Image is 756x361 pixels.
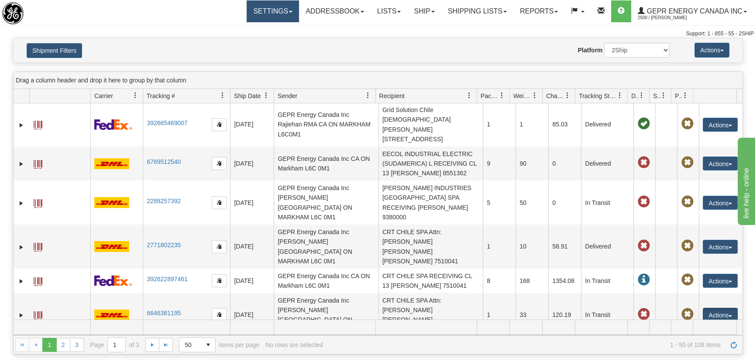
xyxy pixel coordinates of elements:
a: Expand [17,199,26,208]
td: 50 [515,180,548,225]
button: Copy to clipboard [212,118,227,131]
td: 1 [483,102,515,146]
td: GEPR Energy Canada Inc [PERSON_NAME] [GEOGRAPHIC_DATA] ON MARKHAM L6C 0M1 [274,225,378,269]
a: 3 [70,338,84,352]
span: Late [637,157,649,169]
a: Expand [17,160,26,168]
td: [DATE] [230,269,274,293]
span: Weight [513,92,532,100]
span: Tracking # [147,92,175,100]
a: Expand [17,277,26,286]
span: GEPR Energy Canada Inc [645,7,742,15]
td: 1354.08 [548,269,581,293]
iframe: chat widget [736,136,755,225]
label: Platform [578,46,603,54]
span: 50 [185,341,196,349]
button: Actions [703,308,738,322]
span: Packages [481,92,499,100]
img: 7 - DHL_Worldwide [94,241,129,252]
td: 8 [483,269,515,293]
button: Actions [694,43,729,58]
td: 10 [515,225,548,269]
a: Label [34,156,42,170]
button: Actions [703,240,738,254]
a: Shipping lists [441,0,513,22]
td: 0 [548,180,581,225]
span: Shipment Issues [653,92,660,100]
a: Label [34,307,42,321]
a: 2 [56,338,70,352]
a: Delivery Status filter column settings [634,88,649,103]
td: 1 [483,293,515,337]
div: Support: 1 - 855 - 55 - 2SHIP [2,30,754,37]
td: Delivered [581,146,633,180]
a: Refresh [727,338,741,352]
button: Shipment Filters [27,43,82,58]
img: 7 - DHL_Worldwide [94,310,129,320]
span: select [201,338,215,352]
td: 33 [515,293,548,337]
a: 6646381195 [147,310,181,317]
a: Ship Date filter column settings [259,88,274,103]
a: Tracking Status filter column settings [612,88,627,103]
td: 120.19 [548,293,581,337]
a: 2771802235 [147,242,181,249]
span: In Transit [637,274,649,286]
span: Delivery Status [631,92,639,100]
td: CRT CHILE SPA Attn: [PERSON_NAME] [PERSON_NAME] [PERSON_NAME] 7510041 [378,293,483,337]
td: 58.91 [548,225,581,269]
button: Actions [703,118,738,132]
img: 2 - FedEx Express® [94,275,132,286]
td: GEPR Energy Canada Inc Rajiehan RMA CA ON MARKHAM L6C0M1 [274,102,378,146]
td: 1 [515,102,548,146]
a: Label [34,117,42,131]
a: Go to the last page [159,338,173,352]
span: On time [637,118,649,130]
button: Actions [703,157,738,170]
td: [DATE] [230,225,274,269]
td: In Transit [581,269,633,293]
span: Pickup Not Assigned [681,157,693,169]
span: Recipient [379,92,405,100]
span: Pickup Status [675,92,682,100]
td: [PERSON_NAME] INDUSTRIES [GEOGRAPHIC_DATA] SPA RECEIVING [PERSON_NAME] 9380000 [378,180,483,225]
span: Late [637,196,649,208]
td: 85.03 [548,102,581,146]
span: Carrier [94,92,113,100]
a: Label [34,195,42,209]
td: In Transit [581,180,633,225]
a: Label [34,239,42,253]
span: Page sizes drop down [179,337,216,352]
div: No rows are selected [265,341,323,348]
span: Pickup Not Assigned [681,274,693,286]
td: GEPR Energy Canada Inc CA ON Markham L6C 0M1 [274,269,378,293]
a: Lists [371,0,407,22]
td: 1 [483,225,515,269]
input: Page 1 [108,338,125,352]
img: 7 - DHL_Worldwide [94,158,129,169]
a: Pickup Status filter column settings [678,88,693,103]
span: Charge [546,92,564,100]
a: 2288257392 [147,198,181,204]
span: 2500 / [PERSON_NAME] [638,14,703,22]
a: Expand [17,311,26,320]
a: Ship [407,0,441,22]
td: GEPR Energy Canada Inc CA ON Markham L6C 0M1 [274,146,378,180]
button: Copy to clipboard [212,308,227,321]
span: Tracking Status [579,92,617,100]
span: Pickup Not Assigned [681,196,693,208]
td: Delivered [581,225,633,269]
a: Expand [17,121,26,129]
span: Pickup Not Assigned [681,118,693,130]
td: In Transit [581,293,633,337]
a: Carrier filter column settings [128,88,143,103]
a: Expand [17,243,26,252]
span: Page 1 [42,338,56,352]
a: 6769512540 [147,158,181,165]
img: 2 - FedEx Express® [94,119,132,130]
td: 90 [515,146,548,180]
span: Ship Date [234,92,261,100]
div: grid grouping header [14,72,742,89]
a: Shipment Issues filter column settings [656,88,671,103]
button: Copy to clipboard [212,240,227,253]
